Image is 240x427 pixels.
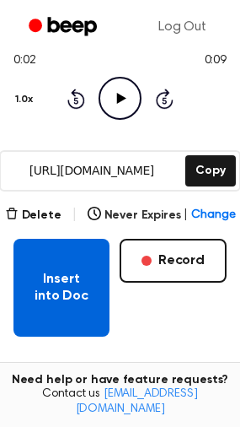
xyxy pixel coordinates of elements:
a: [EMAIL_ADDRESS][DOMAIN_NAME] [76,388,198,415]
span: | [184,207,188,224]
span: | [72,205,77,225]
button: 1.0x [13,85,39,114]
a: Log Out [141,7,223,47]
span: Change [191,207,235,224]
button: Insert into Doc [13,239,109,337]
span: 0:02 [13,52,35,70]
button: Delete [5,207,61,224]
span: 0:09 [205,52,227,70]
button: Record [120,239,227,283]
span: Contact us [10,387,230,417]
button: Never Expires|Change [88,207,236,224]
a: Beep [17,11,112,44]
button: Copy [185,155,235,186]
